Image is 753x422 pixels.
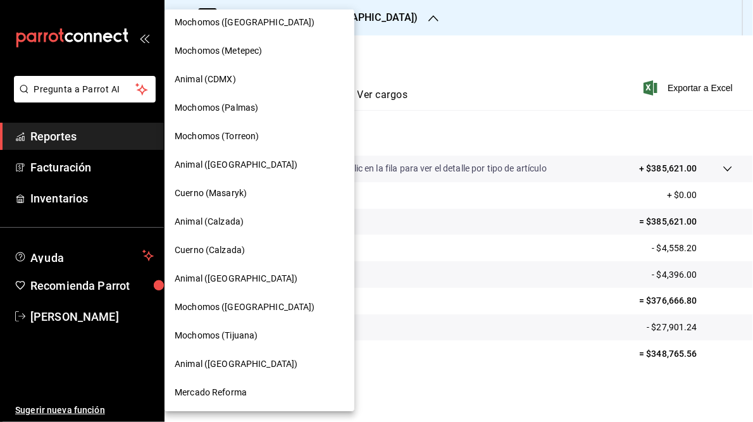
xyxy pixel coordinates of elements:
span: Mochomos (Palmas) [175,101,258,115]
span: Mercado Reforma [175,386,247,399]
span: Cuerno (Calzada) [175,244,245,257]
div: Mochomos (Torreon) [165,122,354,151]
div: Cuerno (Masaryk) [165,179,354,208]
div: Animal (Calzada) [165,208,354,236]
span: Animal (CDMX) [175,73,236,86]
div: Mercado Reforma [165,378,354,407]
span: Animal ([GEOGRAPHIC_DATA]) [175,272,297,285]
span: Mochomos ([GEOGRAPHIC_DATA]) [175,301,315,314]
div: Cuerno (Calzada) [165,236,354,264]
div: Animal (CDMX) [165,65,354,94]
div: Animal ([GEOGRAPHIC_DATA]) [165,151,354,179]
span: Mochomos ([GEOGRAPHIC_DATA]) [175,16,315,29]
span: Mochomos (Torreon) [175,130,259,143]
span: Animal (Calzada) [175,215,244,228]
div: Mochomos (Palmas) [165,94,354,122]
span: Animal ([GEOGRAPHIC_DATA]) [175,158,297,171]
span: Mochomos (Tijuana) [175,329,258,342]
span: Mochomos (Metepec) [175,44,262,58]
div: Mochomos (Metepec) [165,37,354,65]
div: Mochomos (Tijuana) [165,321,354,350]
div: Mochomos ([GEOGRAPHIC_DATA]) [165,8,354,37]
div: Animal ([GEOGRAPHIC_DATA]) [165,350,354,378]
div: Animal ([GEOGRAPHIC_DATA]) [165,264,354,293]
span: Animal ([GEOGRAPHIC_DATA]) [175,357,297,371]
div: Mochomos ([GEOGRAPHIC_DATA]) [165,293,354,321]
span: Cuerno (Masaryk) [175,187,247,200]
